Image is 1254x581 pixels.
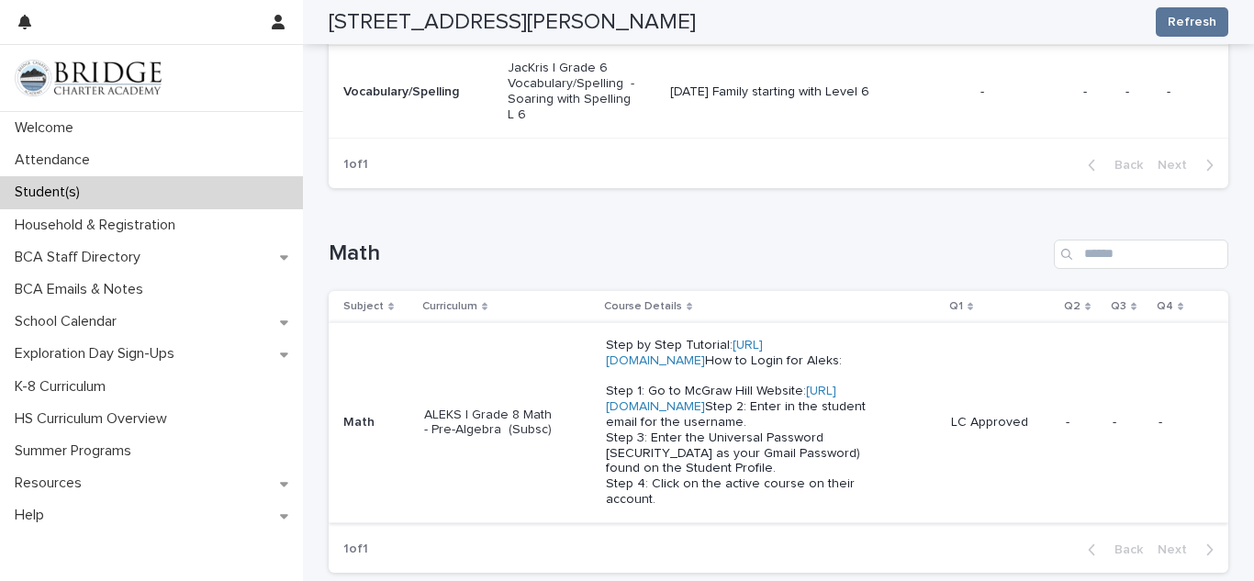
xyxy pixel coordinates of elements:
p: Household & Registration [7,217,190,234]
p: 1 of 1 [329,142,383,187]
button: Refresh [1156,7,1228,37]
p: Q3 [1111,296,1126,317]
span: Next [1158,543,1198,556]
tr: MathALEKS | Grade 8 Math - Pre-Algebra (Subsc)Step by Step Tutorial:[URL][DOMAIN_NAME]How to Logi... [329,322,1228,522]
p: - [1066,415,1098,430]
p: - [1125,84,1152,100]
p: - [1083,84,1111,100]
button: Back [1073,157,1150,173]
p: Welcome [7,119,88,137]
tr: Vocabulary/SpellingJacKris | Grade 6 Vocabulary/Spelling - Soaring with Spelling L 6[DATE] Family... [329,46,1228,138]
span: Next [1158,159,1198,172]
input: Search [1054,240,1228,269]
p: - [980,84,1069,100]
p: Resources [7,475,96,492]
p: Step by Step Tutorial: How to Login for Aleks: Step 1: Go to McGraw Hill Website: Step 2: Enter i... [606,338,868,508]
span: Back [1103,159,1143,172]
p: - [1113,415,1144,430]
span: Refresh [1168,13,1216,31]
p: BCA Staff Directory [7,249,155,266]
p: Exploration Day Sign-Ups [7,345,189,363]
p: Vocabulary/Spelling [343,84,475,100]
p: Help [7,507,59,524]
h2: [STREET_ADDRESS][PERSON_NAME] [329,9,696,36]
p: Course Details [604,296,682,317]
p: - [1167,84,1199,100]
img: V1C1m3IdTEidaUdm9Hs0 [15,60,162,96]
p: Summer Programs [7,442,146,460]
button: Back [1073,542,1150,558]
p: BCA Emails & Notes [7,281,158,298]
span: Back [1103,543,1143,556]
p: Q1 [949,296,963,317]
p: Subject [343,296,384,317]
p: K-8 Curriculum [7,378,120,396]
a: [URL][DOMAIN_NAME] [606,339,763,367]
p: 1 of 1 [329,527,383,572]
p: ALEKS | Grade 8 Math - Pre-Algebra (Subsc) [424,408,555,439]
p: LC Approved [951,415,1051,430]
p: - [1159,415,1199,430]
p: Q2 [1064,296,1080,317]
p: Curriculum [422,296,477,317]
p: Student(s) [7,184,95,201]
button: Next [1150,157,1228,173]
p: School Calendar [7,313,131,330]
p: [DATE] Family starting with Level 6 [670,84,933,100]
button: Next [1150,542,1228,558]
h1: Math [329,240,1047,267]
p: Q4 [1157,296,1173,317]
p: JacKris | Grade 6 Vocabulary/Spelling - Soaring with Spelling L 6 [508,61,639,122]
p: Math [343,415,409,430]
p: HS Curriculum Overview [7,410,182,428]
p: Attendance [7,151,105,169]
